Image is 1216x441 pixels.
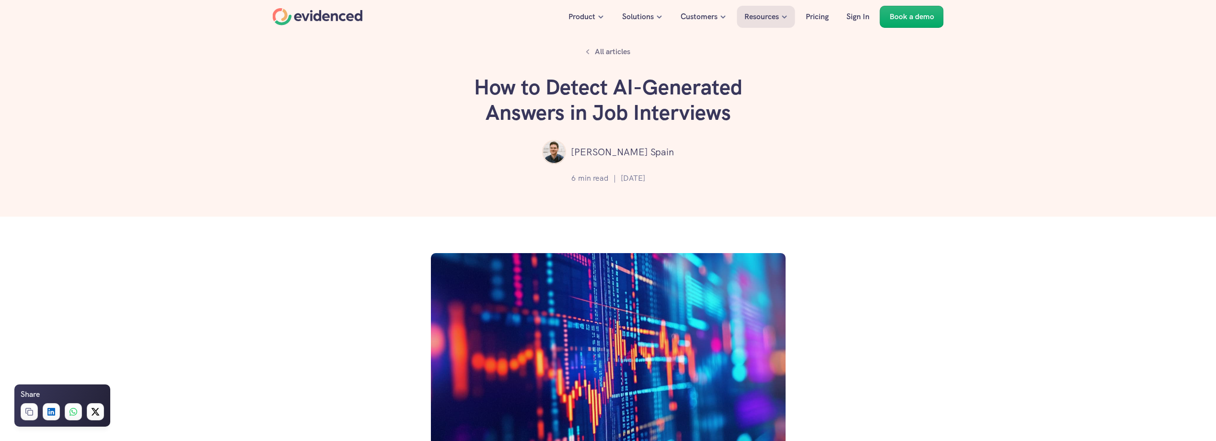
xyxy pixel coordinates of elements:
p: Solutions [622,11,654,23]
a: All articles [580,43,636,60]
p: Pricing [806,11,829,23]
h1: How to Detect AI-Generated Answers in Job Interviews [464,75,752,126]
p: [DATE] [621,172,645,185]
p: min read [578,172,609,185]
img: "" [542,140,566,164]
h6: Share [21,388,40,401]
a: Sign In [839,6,877,28]
p: [PERSON_NAME] Spain [571,144,674,160]
p: Customers [681,11,718,23]
p: Resources [744,11,779,23]
p: | [614,172,616,185]
a: Home [273,8,363,25]
a: Book a demo [880,6,944,28]
p: 6 [571,172,576,185]
p: All articles [595,46,630,58]
p: Product [568,11,595,23]
p: Sign In [846,11,869,23]
p: Book a demo [890,11,934,23]
a: Pricing [799,6,836,28]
